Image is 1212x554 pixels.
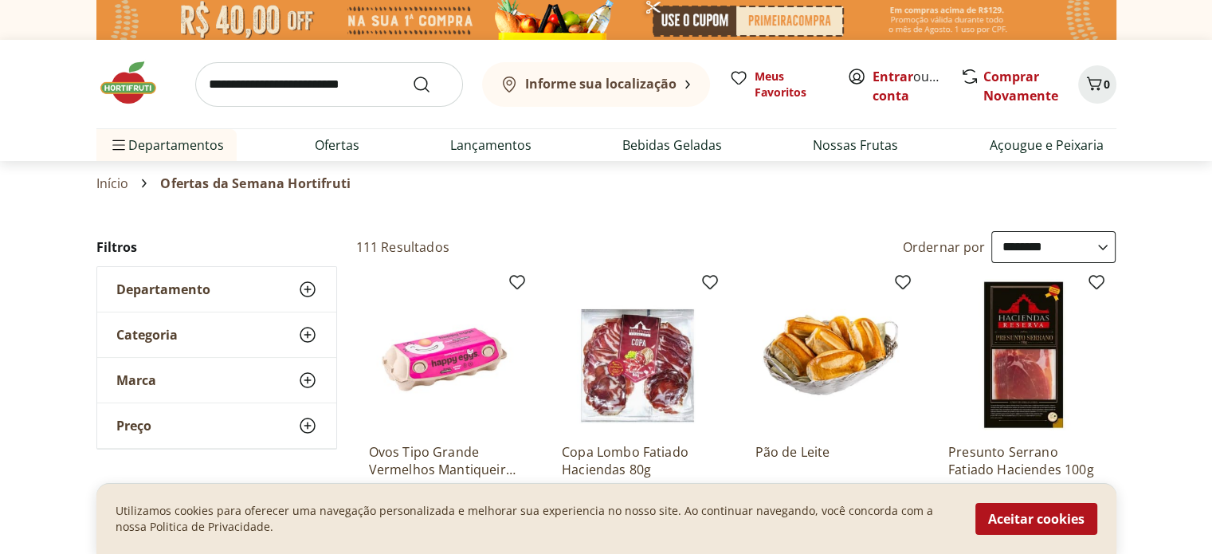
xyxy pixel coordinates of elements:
[729,69,828,100] a: Meus Favoritos
[97,312,336,357] button: Categoria
[562,279,713,430] img: Copa Lombo Fatiado Haciendas 80g
[160,176,350,191] span: Ofertas da Semana Hortifruti
[96,176,129,191] a: Início
[315,136,359,155] a: Ofertas
[755,69,828,100] span: Meus Favoritos
[755,443,906,478] a: Pão de Leite
[116,281,210,297] span: Departamento
[195,62,463,107] input: search
[983,68,1058,104] a: Comprar Novamente
[948,443,1100,478] a: Presunto Serrano Fatiado Haciendes 100g
[356,238,449,256] h2: 111 Resultados
[97,403,336,448] button: Preço
[755,279,906,430] img: Pão de Leite
[96,231,337,263] h2: Filtros
[873,68,913,85] a: Entrar
[948,279,1100,430] img: Presunto Serrano Fatiado Haciendes 100g
[482,62,710,107] button: Informe sua localização
[116,503,956,535] p: Utilizamos cookies para oferecer uma navegação personalizada e melhorar sua experiencia no nosso ...
[96,59,176,107] img: Hortifruti
[412,75,450,94] button: Submit Search
[116,372,156,388] span: Marca
[1104,77,1110,92] span: 0
[622,136,722,155] a: Bebidas Geladas
[525,75,677,92] b: Informe sua localização
[873,67,943,105] span: ou
[97,267,336,312] button: Departamento
[369,443,520,478] a: Ovos Tipo Grande Vermelhos Mantiqueira Happy Eggs 10 Unidades
[116,327,178,343] span: Categoria
[450,136,531,155] a: Lançamentos
[989,136,1103,155] a: Açougue e Peixaria
[903,238,986,256] label: Ordernar por
[975,503,1097,535] button: Aceitar cookies
[116,418,151,434] span: Preço
[873,68,960,104] a: Criar conta
[813,136,898,155] a: Nossas Frutas
[369,279,520,430] img: Ovos Tipo Grande Vermelhos Mantiqueira Happy Eggs 10 Unidades
[97,358,336,403] button: Marca
[562,443,713,478] a: Copa Lombo Fatiado Haciendas 80g
[109,126,224,164] span: Departamentos
[109,126,128,164] button: Menu
[1078,65,1116,104] button: Carrinho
